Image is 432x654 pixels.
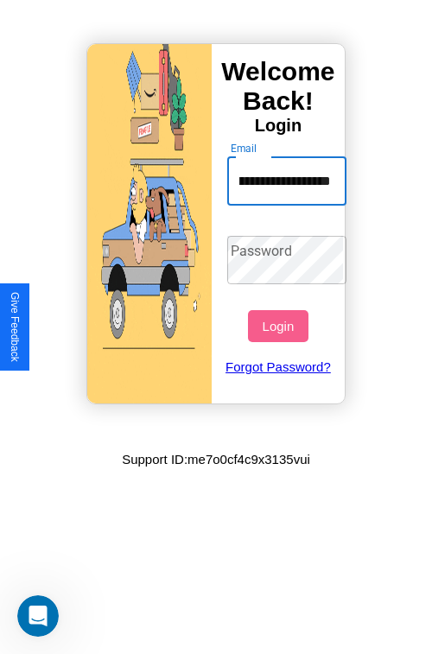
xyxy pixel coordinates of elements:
[248,310,308,342] button: Login
[212,116,345,136] h4: Login
[122,448,310,471] p: Support ID: me7o0cf4c9x3135vui
[212,57,345,116] h3: Welcome Back!
[87,44,212,403] img: gif
[17,595,59,637] iframe: Intercom live chat
[219,342,339,391] a: Forgot Password?
[231,141,257,156] label: Email
[9,292,21,362] div: Give Feedback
